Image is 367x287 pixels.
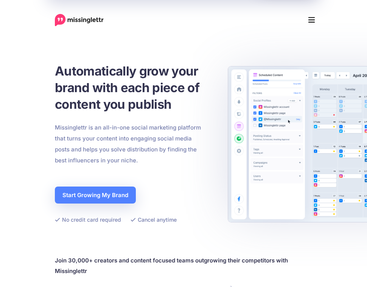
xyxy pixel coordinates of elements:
[55,255,312,276] h4: Join 30,000+ creators and content focused teams outgrowing their competitors with Missinglettr
[55,63,233,113] h1: Automatically grow your brand with each piece of content you publish
[55,187,136,204] a: Start Growing My Brand
[131,215,177,224] li: Cancel anytime
[55,122,201,166] p: Missinglettr is an all-in-one social marketing platform that turns your content into engaging soc...
[55,215,121,224] li: No credit card required
[303,12,320,28] button: Menu
[55,14,104,26] a: Home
